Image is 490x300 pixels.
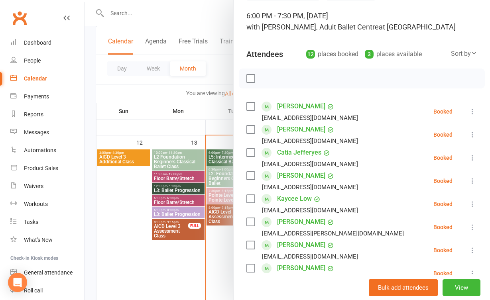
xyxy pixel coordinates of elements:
[433,109,453,114] div: Booked
[262,159,358,169] div: [EMAIL_ADDRESS][DOMAIN_NAME]
[10,8,30,28] a: Clubworx
[365,49,422,60] div: places available
[369,279,438,296] button: Bulk add attendees
[10,141,84,159] a: Automations
[24,269,73,276] div: General attendance
[277,100,325,113] a: [PERSON_NAME]
[246,23,379,31] span: with [PERSON_NAME], Adult Ballet Centre
[277,216,325,228] a: [PERSON_NAME]
[24,129,49,135] div: Messages
[10,124,84,141] a: Messages
[24,165,58,171] div: Product Sales
[24,39,51,46] div: Dashboard
[10,159,84,177] a: Product Sales
[277,146,321,159] a: Catia Jefferyes
[443,279,480,296] button: View
[262,228,404,239] div: [EMAIL_ADDRESS][PERSON_NAME][DOMAIN_NAME]
[10,231,84,249] a: What's New
[277,192,312,205] a: Kaycee Low
[433,178,453,184] div: Booked
[262,113,358,123] div: [EMAIL_ADDRESS][DOMAIN_NAME]
[262,251,358,262] div: [EMAIL_ADDRESS][DOMAIN_NAME]
[10,213,84,231] a: Tasks
[379,23,456,31] span: at [GEOGRAPHIC_DATA]
[451,49,477,59] div: Sort by
[24,147,56,153] div: Automations
[277,239,325,251] a: [PERSON_NAME]
[10,52,84,70] a: People
[306,49,358,60] div: places booked
[433,155,453,161] div: Booked
[262,136,358,146] div: [EMAIL_ADDRESS][DOMAIN_NAME]
[10,195,84,213] a: Workouts
[24,93,49,100] div: Payments
[10,70,84,88] a: Calendar
[433,224,453,230] div: Booked
[246,10,477,33] div: 6:00 PM - 7:30 PM, [DATE]
[10,264,84,282] a: General attendance kiosk mode
[306,50,315,59] div: 12
[262,182,358,192] div: [EMAIL_ADDRESS][DOMAIN_NAME]
[10,34,84,52] a: Dashboard
[10,88,84,106] a: Payments
[24,57,41,64] div: People
[24,219,38,225] div: Tasks
[365,50,374,59] div: 3
[24,183,43,189] div: Waivers
[10,282,84,300] a: Roll call
[10,177,84,195] a: Waivers
[433,201,453,207] div: Booked
[24,111,43,118] div: Reports
[24,75,47,82] div: Calendar
[262,205,358,216] div: [EMAIL_ADDRESS][DOMAIN_NAME]
[433,132,453,137] div: Booked
[24,201,48,207] div: Workouts
[8,273,27,292] div: Open Intercom Messenger
[10,106,84,124] a: Reports
[277,262,325,275] a: [PERSON_NAME]
[277,123,325,136] a: [PERSON_NAME]
[24,237,53,243] div: What's New
[246,49,283,60] div: Attendees
[24,287,43,294] div: Roll call
[277,169,325,182] a: [PERSON_NAME]
[433,271,453,276] div: Booked
[433,247,453,253] div: Booked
